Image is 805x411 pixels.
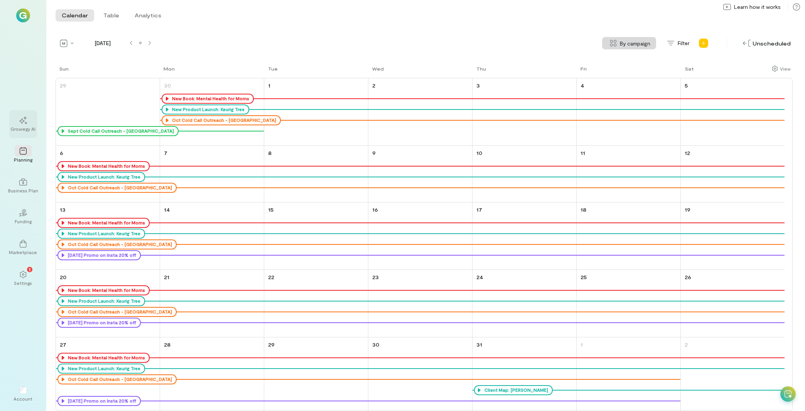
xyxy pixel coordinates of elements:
[9,234,37,261] a: Marketplace
[680,146,785,202] td: October 12, 2024
[57,250,141,260] div: [DATE] Promo on Insta 20% off
[741,37,793,49] div: Unscheduled
[472,146,576,202] td: October 10, 2024
[66,174,140,180] div: New Product Launch: Keurig Tree
[371,147,377,158] a: October 9, 2024
[66,376,172,382] div: Oct Cold Call Outreach - [GEOGRAPHIC_DATA]
[267,204,275,215] a: October 15, 2024
[697,37,710,49] div: Add new program
[57,296,145,306] div: New Product Launch: Keurig Tree
[9,264,37,292] a: Settings
[475,339,484,350] a: October 31, 2024
[66,366,140,372] div: New Product Launch: Keurig Tree
[66,163,145,169] div: New Book: Mental Health for Moms
[57,172,145,182] div: New Product Launch: Keurig Tree
[58,147,65,158] a: October 6, 2024
[371,204,380,215] a: October 16, 2024
[267,339,276,350] a: October 29, 2024
[57,307,177,317] div: Oct Cold Call Outreach - [GEOGRAPHIC_DATA]
[579,271,588,283] a: October 25, 2024
[162,104,249,115] div: New Product Launch: Keurig Tree
[56,202,160,270] td: October 13, 2024
[577,65,588,78] a: Friday
[66,298,140,304] div: New Product Launch: Keurig Tree
[8,187,38,194] div: Business Plan
[56,65,70,78] a: Sunday
[57,364,145,374] div: New Product Launch: Keurig Tree
[14,280,32,286] div: Settings
[160,78,264,146] td: September 30, 2024
[368,146,473,202] td: October 9, 2024
[9,249,37,255] div: Marketplace
[160,146,264,202] td: October 7, 2024
[59,66,69,72] div: Sun
[579,204,588,215] a: October 18, 2024
[57,126,179,136] div: Sept Cold Call Outreach - [GEOGRAPHIC_DATA]
[474,385,553,395] div: Client Map: [PERSON_NAME]
[476,66,486,72] div: Thu
[264,78,368,146] td: October 1, 2024
[372,66,384,72] div: Wed
[128,9,167,22] button: Analytics
[15,218,32,224] div: Funding
[162,147,169,158] a: October 7, 2024
[683,339,689,350] a: November 2, 2024
[56,78,160,146] td: September 29, 2024
[162,80,172,91] a: September 30, 2024
[472,270,576,337] td: October 24, 2024
[576,270,680,337] td: October 25, 2024
[264,202,368,270] td: October 15, 2024
[475,147,484,158] a: October 10, 2024
[57,183,177,193] div: Oct Cold Call Outreach - [GEOGRAPHIC_DATA]
[780,65,791,72] div: View
[472,78,576,146] td: October 3, 2024
[264,270,368,337] td: October 22, 2024
[56,146,160,202] td: October 6, 2024
[66,185,172,191] div: Oct Cold Call Outreach - [GEOGRAPHIC_DATA]
[66,128,174,134] div: Sept Cold Call Outreach - [GEOGRAPHIC_DATA]
[678,39,690,47] span: Filter
[29,266,30,273] span: 1
[56,9,94,22] button: Calendar
[58,271,68,283] a: October 20, 2024
[680,270,785,337] td: October 26, 2024
[170,96,249,102] div: New Book: Mental Health for Moms
[9,203,37,231] a: Funding
[576,78,680,146] td: October 4, 2024
[66,231,140,237] div: New Product Launch: Keurig Tree
[14,157,32,163] div: Planning
[368,78,473,146] td: October 2, 2024
[368,270,473,337] td: October 23, 2024
[9,110,37,138] a: Growegy AI
[368,202,473,270] td: October 16, 2024
[9,141,37,169] a: Planning
[170,117,276,123] div: Oct Cold Call Outreach - [GEOGRAPHIC_DATA]
[58,80,68,91] a: September 29, 2024
[683,204,692,215] a: October 19, 2024
[66,241,172,248] div: Oct Cold Call Outreach - [GEOGRAPHIC_DATA]
[264,65,279,78] a: Tuesday
[162,204,172,215] a: October 14, 2024
[57,396,141,406] div: [DATE] Promo on Insta 20% off
[475,204,484,215] a: October 17, 2024
[483,387,548,393] div: Client Map: [PERSON_NAME]
[368,65,385,78] a: Wednesday
[14,396,33,402] div: Account
[170,106,245,113] div: New Product Launch: Keurig Tree
[473,65,488,78] a: Thursday
[57,285,150,295] div: New Book: Mental Health for Moms
[371,80,377,91] a: October 2, 2024
[620,39,651,47] span: By campaign
[685,66,694,72] div: Sat
[160,65,176,78] a: Monday
[57,218,150,228] div: New Book: Mental Health for Moms
[9,380,37,408] div: Account
[56,270,160,337] td: October 20, 2024
[683,80,689,91] a: October 5, 2024
[579,147,587,158] a: October 11, 2024
[57,161,150,171] div: New Book: Mental Health for Moms
[581,66,587,72] div: Fri
[579,80,586,91] a: October 4, 2024
[162,94,254,104] div: New Book: Mental Health for Moms
[57,318,141,328] div: [DATE] Promo on Insta 20% off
